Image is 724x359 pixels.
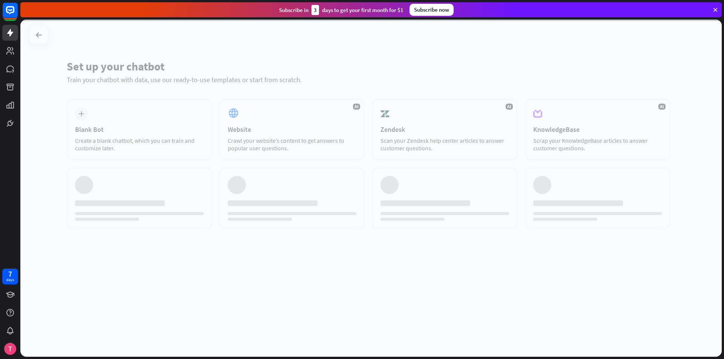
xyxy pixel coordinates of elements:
[279,5,403,15] div: Subscribe in days to get your first month for $1
[311,5,319,15] div: 3
[410,4,454,16] div: Subscribe now
[6,277,14,283] div: days
[8,270,12,277] div: 7
[2,269,18,284] a: 7 days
